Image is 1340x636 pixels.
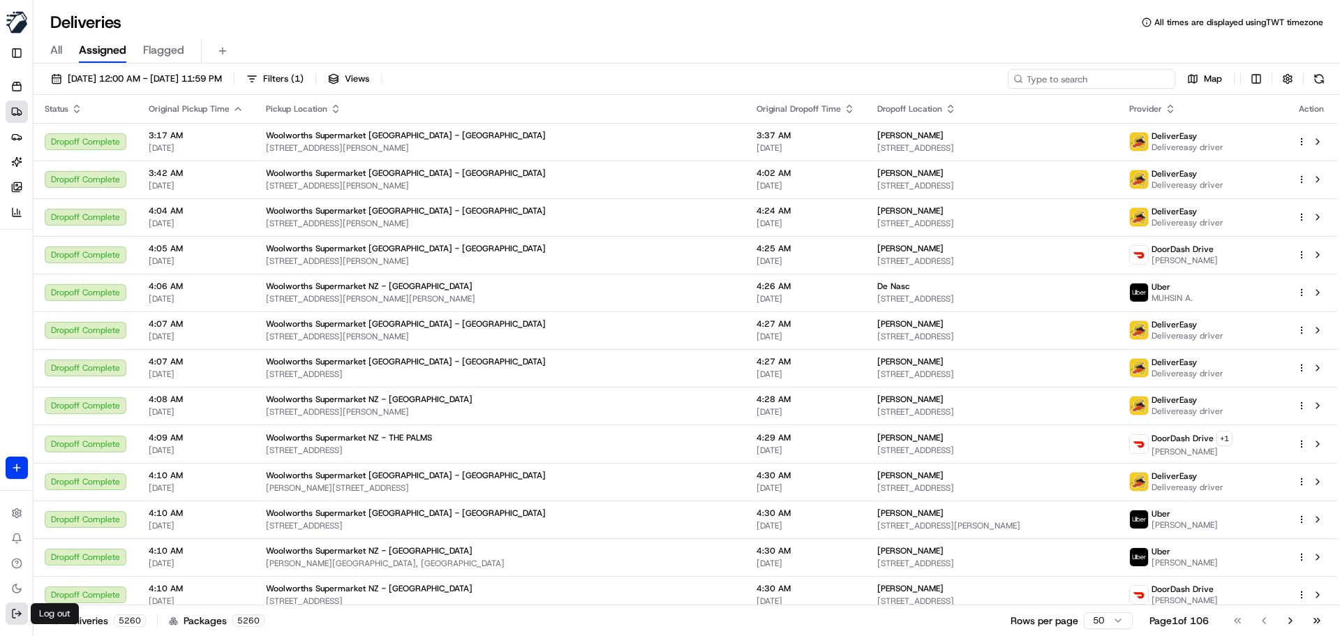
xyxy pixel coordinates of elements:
span: [PERSON_NAME] [877,205,944,216]
span: DoorDash Drive [1152,433,1214,444]
span: Uber [1152,281,1170,293]
span: Woolworths Supermarket NZ - [GEOGRAPHIC_DATA] [266,545,472,556]
span: Views [345,73,369,85]
span: [PERSON_NAME] [877,318,944,330]
img: uber-new-logo.jpeg [1130,510,1148,528]
span: Original Pickup Time [149,103,230,114]
span: [DATE] [757,482,855,494]
span: DoorDash Drive [1152,584,1214,595]
img: delivereasy_logo.png [1130,170,1148,188]
span: [STREET_ADDRESS][PERSON_NAME] [266,406,734,417]
span: [DATE] [149,142,244,154]
span: Woolworths Supermarket NZ - [GEOGRAPHIC_DATA] [266,394,472,405]
span: 4:07 AM [149,318,244,330]
span: [PERSON_NAME] [877,243,944,254]
span: [STREET_ADDRESS] [877,558,1107,569]
span: [PERSON_NAME] [1152,519,1218,531]
button: Filters(1) [240,69,310,89]
span: [PERSON_NAME] [1152,557,1218,568]
img: doordash_logo_v2.png [1130,435,1148,453]
span: [STREET_ADDRESS] [877,331,1107,342]
span: DeliverEasy [1152,319,1197,330]
span: [STREET_ADDRESS][PERSON_NAME] [266,331,734,342]
button: +1 [1216,431,1233,446]
span: [DATE] [149,596,244,607]
div: Action [1297,103,1326,114]
span: Delivereasy driver [1152,330,1223,341]
span: DeliverEasy [1152,131,1197,142]
span: [DATE] [149,520,244,531]
button: Views [322,69,375,89]
span: [STREET_ADDRESS][PERSON_NAME] [266,218,734,229]
span: [DATE] [757,369,855,380]
span: DeliverEasy [1152,357,1197,368]
span: [DATE] [149,369,244,380]
span: [STREET_ADDRESS] [877,180,1107,191]
span: [STREET_ADDRESS][PERSON_NAME] [877,520,1107,531]
img: uber-new-logo.jpeg [1130,548,1148,566]
span: 4:27 AM [757,318,855,330]
span: Woolworths Supermarket NZ - THE PALMS [266,432,432,443]
img: delivereasy_logo.png [1130,208,1148,226]
span: [STREET_ADDRESS] [266,445,734,456]
div: Page 1 of 106 [1149,614,1209,628]
span: Woolworths Supermarket [GEOGRAPHIC_DATA] - [GEOGRAPHIC_DATA] [266,168,546,179]
span: Delivereasy driver [1152,179,1223,191]
span: Woolworths Supermarket [GEOGRAPHIC_DATA] - [GEOGRAPHIC_DATA] [266,318,546,330]
span: [DATE] [757,445,855,456]
span: Woolworths Supermarket [GEOGRAPHIC_DATA] - [GEOGRAPHIC_DATA] [266,243,546,254]
span: [DATE] [757,180,855,191]
span: [DATE] [757,520,855,531]
span: 4:27 AM [757,356,855,367]
button: Map [1181,69,1228,89]
span: 4:10 AM [149,545,244,556]
span: Woolworths Supermarket [GEOGRAPHIC_DATA] - [GEOGRAPHIC_DATA] [266,130,546,141]
span: [PERSON_NAME] [877,356,944,367]
span: Map [1204,73,1222,85]
span: [DATE] [149,293,244,304]
p: Rows per page [1011,614,1078,628]
span: [PERSON_NAME] [877,583,944,594]
span: Dropoff Location [877,103,942,114]
span: Flagged [143,42,184,59]
span: Woolworths Supermarket [GEOGRAPHIC_DATA] - [GEOGRAPHIC_DATA] [266,470,546,481]
span: Delivereasy driver [1152,482,1223,493]
span: Woolworths Supermarket [GEOGRAPHIC_DATA] - [GEOGRAPHIC_DATA] [266,205,546,216]
span: 4:25 AM [757,243,855,254]
span: [STREET_ADDRESS][PERSON_NAME] [266,180,734,191]
span: DeliverEasy [1152,206,1197,217]
span: 4:28 AM [757,394,855,405]
span: 4:04 AM [149,205,244,216]
span: Woolworths Supermarket NZ - [GEOGRAPHIC_DATA] [266,583,472,594]
span: Uber [1152,508,1170,519]
span: [PERSON_NAME] [1152,595,1218,606]
span: [DATE] [149,331,244,342]
span: Pickup Location [266,103,327,114]
span: [DATE] [149,445,244,456]
span: [PERSON_NAME] [877,394,944,405]
span: 3:37 AM [757,130,855,141]
span: [STREET_ADDRESS][PERSON_NAME][PERSON_NAME] [266,293,734,304]
button: [DATE] 12:00 AM - [DATE] 11:59 PM [45,69,228,89]
span: [DATE] [757,406,855,417]
span: 4:10 AM [149,470,244,481]
span: [PERSON_NAME] [1152,255,1218,266]
span: [STREET_ADDRESS] [877,369,1107,380]
img: uber-new-logo.jpeg [1130,283,1148,302]
span: [DATE] [757,142,855,154]
span: [STREET_ADDRESS] [877,218,1107,229]
span: [PERSON_NAME] [1152,446,1233,457]
span: [STREET_ADDRESS] [877,142,1107,154]
span: Provider [1129,103,1162,114]
span: Woolworths Supermarket [GEOGRAPHIC_DATA] - [GEOGRAPHIC_DATA] [266,508,546,519]
span: ( 1 ) [291,73,304,85]
span: 4:07 AM [149,356,244,367]
span: Assigned [79,42,126,59]
span: [STREET_ADDRESS] [877,596,1107,607]
img: MILKRUN [6,11,28,34]
span: [DATE] [757,218,855,229]
span: 4:02 AM [757,168,855,179]
span: [STREET_ADDRESS] [877,482,1107,494]
span: [DATE] 12:00 AM - [DATE] 11:59 PM [68,73,222,85]
img: doordash_logo_v2.png [1130,246,1148,264]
